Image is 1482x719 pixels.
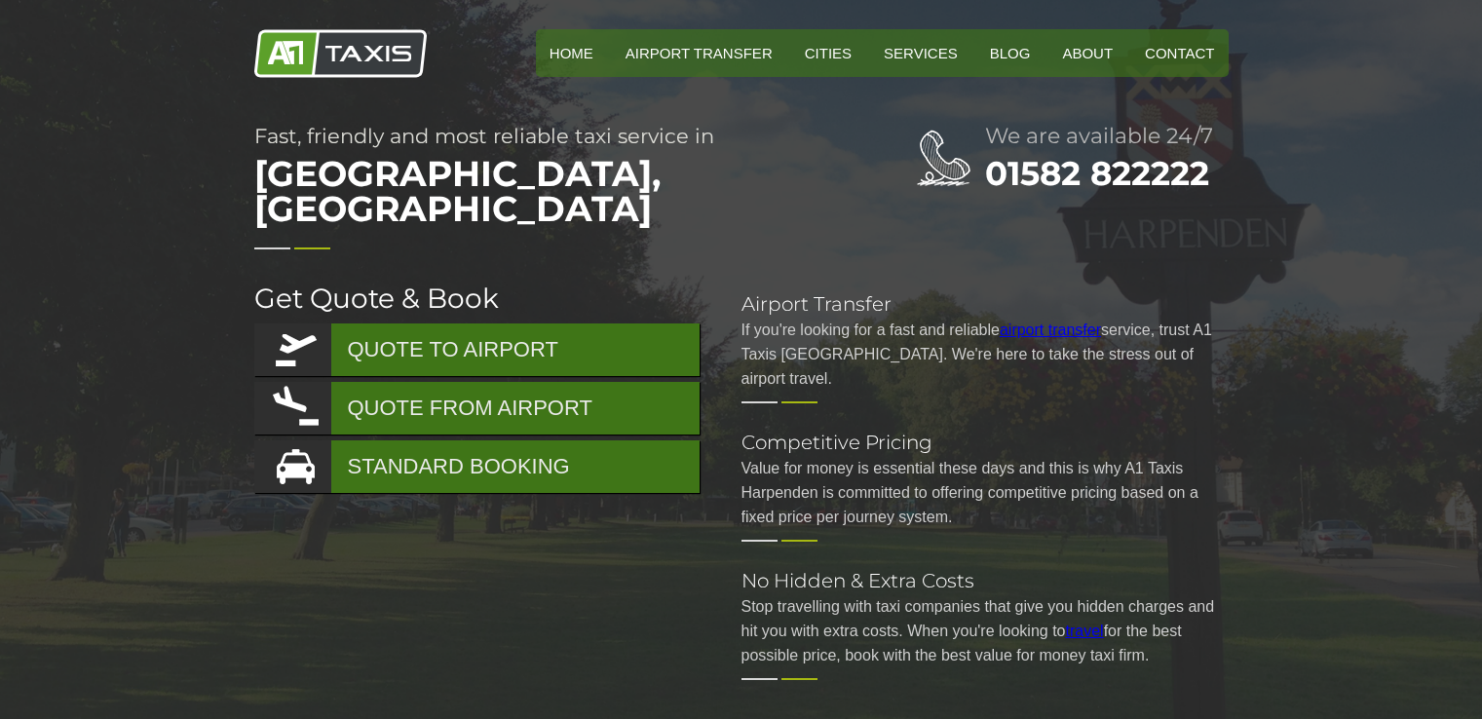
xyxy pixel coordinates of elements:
[741,456,1229,529] p: Value for money is essential these days and this is why A1 Taxis Harpenden is committed to offeri...
[985,153,1209,194] a: 01582 822222
[741,318,1229,391] p: If you're looking for a fast and reliable service, trust A1 Taxis [GEOGRAPHIC_DATA]. We're here t...
[254,284,703,312] h2: Get Quote & Book
[254,126,839,236] h1: Fast, friendly and most reliable taxi service in
[254,440,700,493] a: STANDARD BOOKING
[1066,623,1104,639] a: travel
[1131,29,1228,77] a: Contact
[985,126,1229,147] h2: We are available 24/7
[741,294,1229,314] h2: Airport Transfer
[741,571,1229,590] h2: No Hidden & Extra Costs
[870,29,971,77] a: Services
[254,382,700,435] a: QUOTE FROM AIRPORT
[254,146,839,236] span: [GEOGRAPHIC_DATA], [GEOGRAPHIC_DATA]
[612,29,786,77] a: Airport Transfer
[741,433,1229,452] h2: Competitive Pricing
[1000,322,1101,338] a: airport transfer
[536,29,607,77] a: HOME
[791,29,865,77] a: Cities
[254,323,700,376] a: QUOTE TO AIRPORT
[741,594,1229,667] p: Stop travelling with taxi companies that give you hidden charges and hit you with extra costs. Wh...
[1048,29,1126,77] a: About
[254,29,427,78] img: A1 Taxis
[976,29,1045,77] a: Blog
